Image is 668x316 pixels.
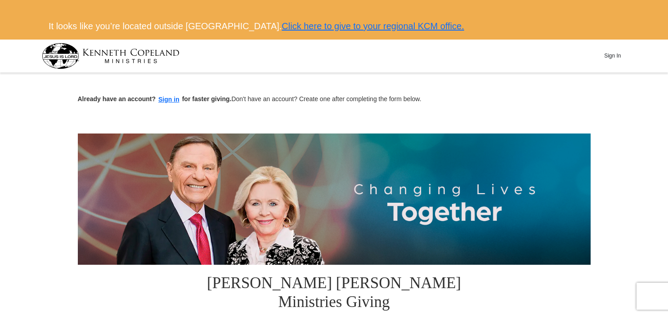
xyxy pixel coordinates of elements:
button: Sign In [599,49,626,63]
a: Click here to give to your regional KCM office. [282,21,464,31]
button: Sign in [156,94,182,105]
div: It looks like you’re located outside [GEOGRAPHIC_DATA]. [42,13,626,40]
p: Don't have an account? Create one after completing the form below. [78,94,591,105]
img: kcm-header-logo.svg [42,43,179,69]
strong: Already have an account? for faster giving. [78,95,232,102]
